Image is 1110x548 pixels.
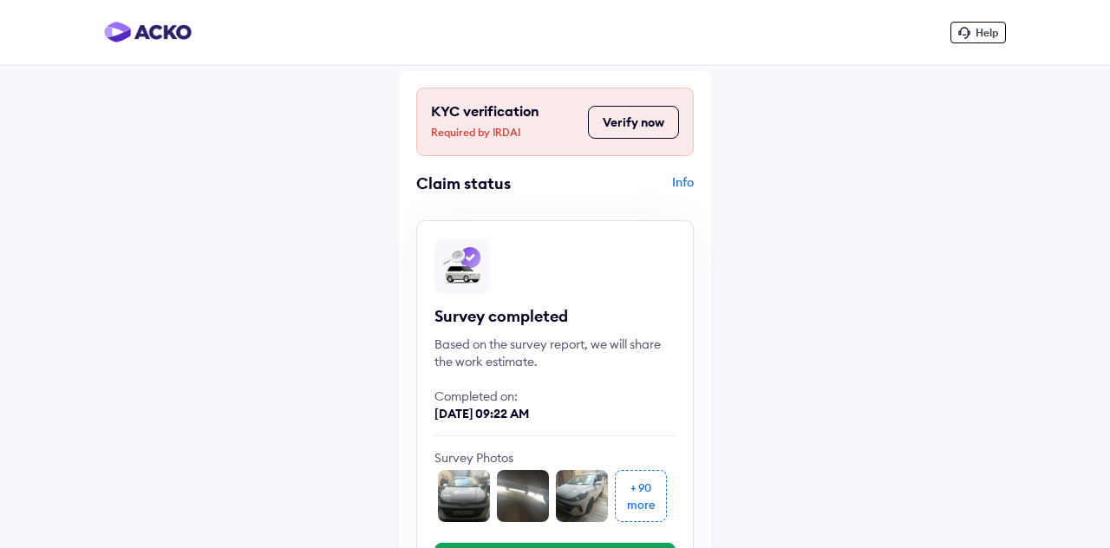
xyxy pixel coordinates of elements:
[556,470,608,522] img: front_l_corner
[630,479,651,496] div: + 90
[434,336,676,370] div: Based on the survey report, we will share the work estimate.
[438,470,490,522] img: front
[431,124,579,141] span: Required by IRDAI
[434,306,676,327] div: Survey completed
[104,22,192,42] img: horizontal-gradient.png
[434,405,676,422] div: [DATE] 09:22 AM
[434,388,676,405] div: Completed on:
[434,449,676,466] div: Survey Photos
[588,106,679,139] button: Verify now
[559,173,694,206] div: Info
[976,26,998,39] span: Help
[416,173,551,193] div: Claim status
[627,496,656,513] div: more
[431,102,579,141] div: KYC verification
[497,470,549,522] img: undercarriage_front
